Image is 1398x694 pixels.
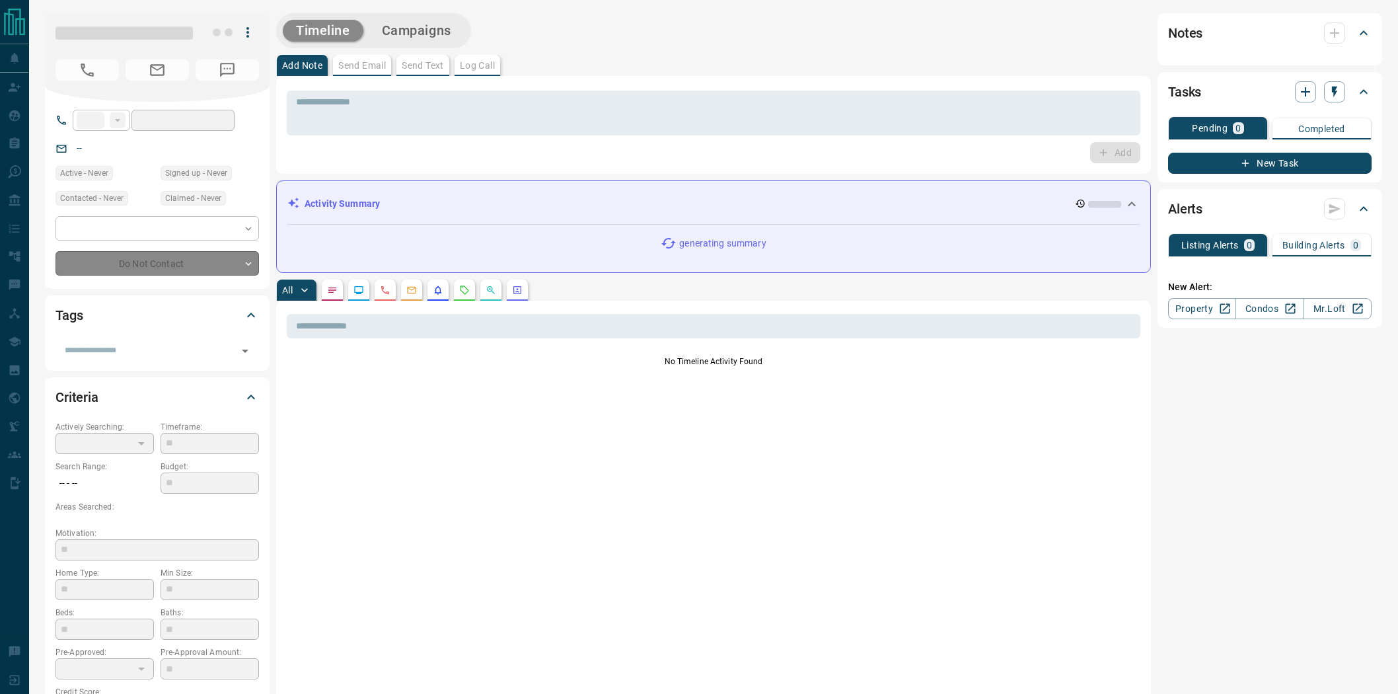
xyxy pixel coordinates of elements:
[1168,298,1236,319] a: Property
[679,237,766,251] p: generating summary
[161,607,259,619] p: Baths:
[55,646,154,658] p: Pre-Approved:
[1247,241,1252,250] p: 0
[1168,193,1372,225] div: Alerts
[1282,241,1345,250] p: Building Alerts
[165,167,227,180] span: Signed up - Never
[161,461,259,473] p: Budget:
[406,285,417,295] svg: Emails
[1235,124,1241,133] p: 0
[60,192,124,205] span: Contacted - Never
[1304,298,1372,319] a: Mr.Loft
[283,20,363,42] button: Timeline
[55,607,154,619] p: Beds:
[55,251,259,276] div: Do Not Contact
[55,299,259,331] div: Tags
[1353,241,1358,250] p: 0
[55,501,259,513] p: Areas Searched:
[55,461,154,473] p: Search Range:
[161,421,259,433] p: Timeframe:
[77,143,82,153] a: --
[305,197,380,211] p: Activity Summary
[282,286,293,295] p: All
[433,285,443,295] svg: Listing Alerts
[60,167,108,180] span: Active - Never
[165,192,221,205] span: Claimed - Never
[1168,280,1372,294] p: New Alert:
[1235,298,1304,319] a: Condos
[380,285,390,295] svg: Calls
[327,285,338,295] svg: Notes
[161,646,259,658] p: Pre-Approval Amount:
[55,473,154,494] p: -- - --
[512,285,523,295] svg: Agent Actions
[55,421,154,433] p: Actively Searching:
[369,20,464,42] button: Campaigns
[126,59,189,81] span: No Email
[1168,153,1372,174] button: New Task
[196,59,259,81] span: No Number
[1168,198,1202,219] h2: Alerts
[353,285,364,295] svg: Lead Browsing Activity
[55,567,154,579] p: Home Type:
[55,527,259,539] p: Motivation:
[55,387,98,408] h2: Criteria
[1298,124,1345,134] p: Completed
[486,285,496,295] svg: Opportunities
[282,61,322,70] p: Add Note
[1168,17,1372,49] div: Notes
[287,192,1140,216] div: Activity Summary
[55,305,83,326] h2: Tags
[287,356,1140,367] p: No Timeline Activity Found
[55,381,259,413] div: Criteria
[1168,22,1202,44] h2: Notes
[1168,81,1201,102] h2: Tasks
[1168,76,1372,108] div: Tasks
[161,567,259,579] p: Min Size:
[1181,241,1239,250] p: Listing Alerts
[236,342,254,360] button: Open
[459,285,470,295] svg: Requests
[55,59,119,81] span: No Number
[1192,124,1228,133] p: Pending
